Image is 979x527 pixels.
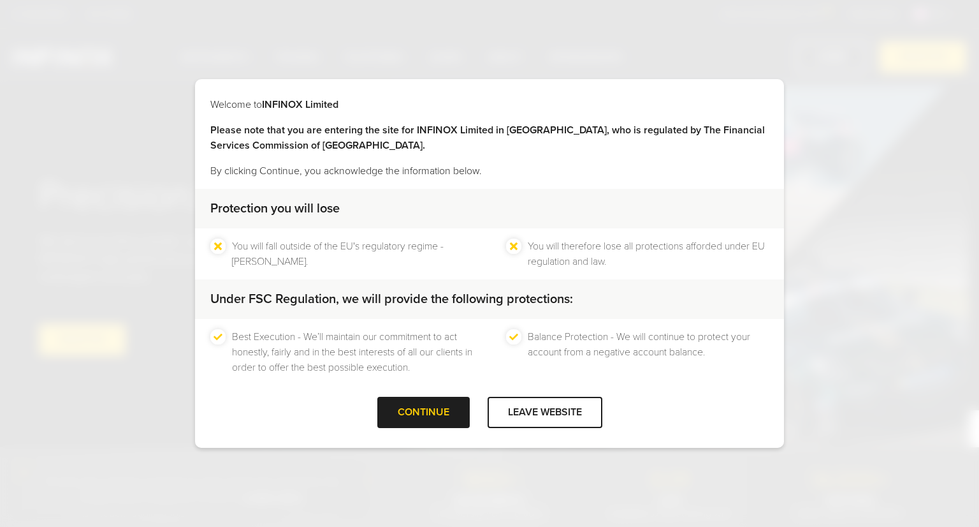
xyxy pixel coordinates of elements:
strong: INFINOX Limited [262,98,338,111]
div: CONTINUE [377,397,470,428]
p: Welcome to [210,97,769,112]
strong: Protection you will lose [210,201,340,216]
li: You will fall outside of the EU's regulatory regime - [PERSON_NAME]. [232,239,473,269]
li: Balance Protection - We will continue to protect your account from a negative account balance. [528,329,769,375]
li: You will therefore lose all protections afforded under EU regulation and law. [528,239,769,269]
div: LEAVE WEBSITE [488,397,602,428]
strong: Under FSC Regulation, we will provide the following protections: [210,292,573,307]
p: By clicking Continue, you acknowledge the information below. [210,163,769,179]
li: Best Execution - We’ll maintain our commitment to act honestly, fairly and in the best interests ... [232,329,473,375]
strong: Please note that you are entering the site for INFINOX Limited in [GEOGRAPHIC_DATA], who is regul... [210,124,765,152]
